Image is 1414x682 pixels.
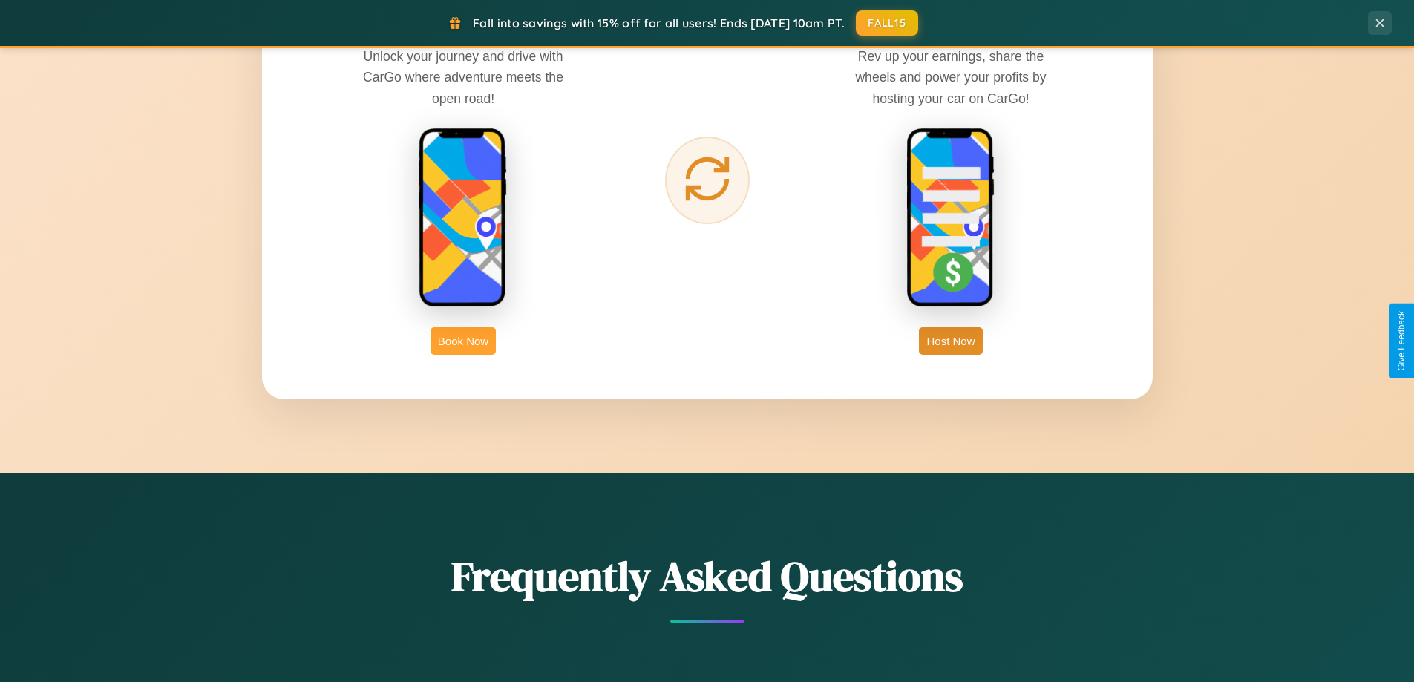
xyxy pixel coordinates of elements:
img: rent phone [419,128,508,309]
button: Book Now [431,327,496,355]
button: Host Now [919,327,982,355]
span: Fall into savings with 15% off for all users! Ends [DATE] 10am PT. [473,16,845,30]
button: FALL15 [856,10,918,36]
h2: Frequently Asked Questions [262,548,1153,605]
img: host phone [906,128,995,309]
p: Rev up your earnings, share the wheels and power your profits by hosting your car on CarGo! [839,46,1062,108]
div: Give Feedback [1396,311,1407,371]
p: Unlock your journey and drive with CarGo where adventure meets the open road! [352,46,575,108]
